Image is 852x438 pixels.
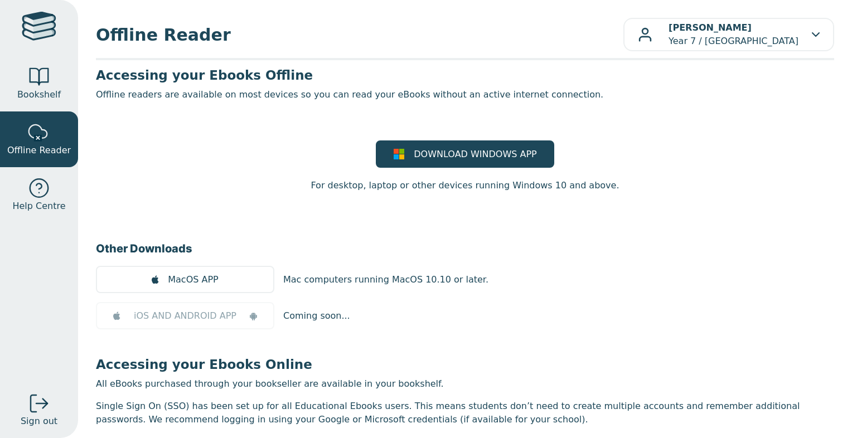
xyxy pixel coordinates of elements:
[168,273,218,286] span: MacOS APP
[12,199,65,213] span: Help Centre
[311,179,619,192] p: For desktop, laptop or other devices running Windows 10 and above.
[134,309,236,323] span: iOS AND ANDROID APP
[96,240,834,257] h3: Other Downloads
[96,400,834,426] p: Single Sign On (SSO) has been set up for all Educational Ebooks users. This means students don’t ...
[669,21,798,48] p: Year 7 / [GEOGRAPHIC_DATA]
[669,22,752,33] b: [PERSON_NAME]
[283,309,350,323] p: Coming soon...
[96,88,834,101] p: Offline readers are available on most devices so you can read your eBooks without an active inter...
[7,144,71,157] span: Offline Reader
[96,22,623,47] span: Offline Reader
[21,415,57,428] span: Sign out
[96,377,834,391] p: All eBooks purchased through your bookseller are available in your bookshelf.
[283,273,488,286] p: Mac computers running MacOS 10.10 or later.
[96,67,834,84] h3: Accessing your Ebooks Offline
[376,140,554,168] a: DOWNLOAD WINDOWS APP
[96,266,274,293] a: MacOS APP
[414,148,536,161] span: DOWNLOAD WINDOWS APP
[17,88,61,101] span: Bookshelf
[96,356,834,373] h3: Accessing your Ebooks Online
[623,18,834,51] button: [PERSON_NAME]Year 7 / [GEOGRAPHIC_DATA]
